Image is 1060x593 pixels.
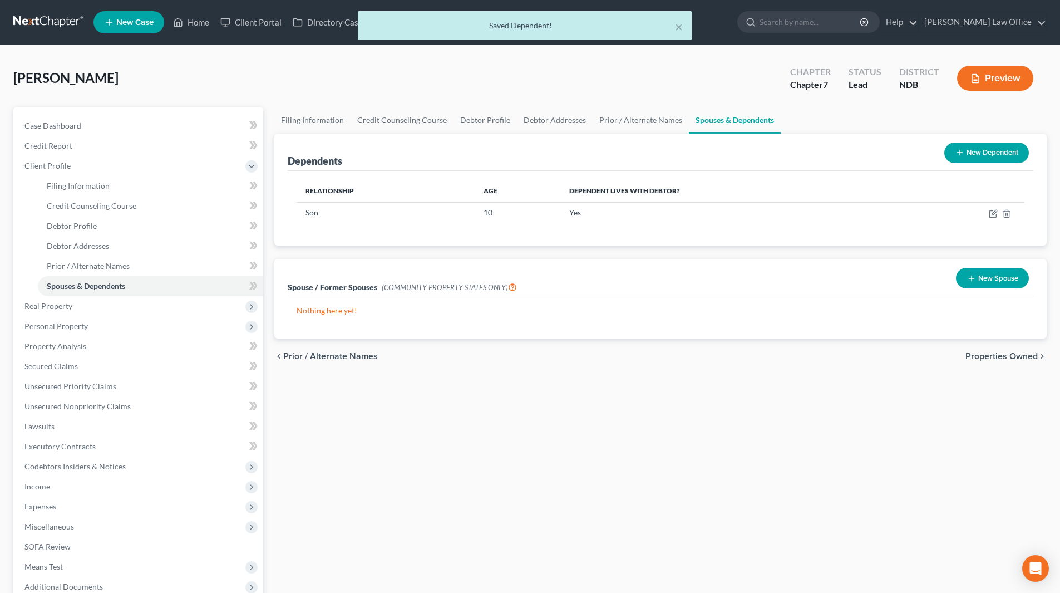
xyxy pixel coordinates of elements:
td: 10 [475,202,560,223]
span: SOFA Review [24,542,71,551]
p: Nothing here yet! [297,305,1024,316]
span: Prior / Alternate Names [47,261,130,271]
span: Spouses & Dependents [47,281,125,291]
div: Dependents [288,154,342,168]
button: New Spouse [956,268,1029,288]
span: Miscellaneous [24,522,74,531]
span: Property Analysis [24,341,86,351]
div: District [899,66,939,79]
span: Expenses [24,502,56,511]
span: Personal Property [24,321,88,331]
a: Prior / Alternate Names [38,256,263,276]
div: Chapter [790,66,831,79]
button: Preview [957,66,1033,91]
a: Debtor Profile [453,107,517,134]
span: Income [24,482,50,491]
a: Executory Contracts [16,437,263,457]
a: Debtor Addresses [517,107,593,134]
span: Properties Owned [965,352,1038,361]
th: Dependent lives with debtor? [560,180,905,202]
span: Executory Contracts [24,442,96,451]
button: Properties Owned chevron_right [965,352,1047,361]
span: Debtor Profile [47,221,97,231]
a: Debtor Profile [38,216,263,236]
span: Codebtors Insiders & Notices [24,462,126,471]
a: Credit Counseling Course [38,196,263,216]
a: SOFA Review [16,537,263,557]
span: Prior / Alternate Names [283,352,378,361]
a: Credit Counseling Course [351,107,453,134]
span: Filing Information [47,181,110,190]
a: Unsecured Nonpriority Claims [16,396,263,416]
div: Status [849,66,881,79]
span: Unsecured Nonpriority Claims [24,401,131,411]
span: Credit Report [24,141,72,150]
span: Real Property [24,301,72,311]
span: (COMMUNITY PROPERTY STATES ONLY) [382,283,517,292]
a: Prior / Alternate Names [593,107,689,134]
span: Secured Claims [24,361,78,371]
a: Secured Claims [16,356,263,376]
span: Credit Counseling Course [47,201,136,210]
i: chevron_right [1038,352,1047,361]
span: Case Dashboard [24,121,81,130]
div: Lead [849,79,881,91]
a: Filing Information [38,176,263,196]
td: Yes [560,202,905,223]
a: Case Dashboard [16,116,263,136]
span: Spouse / Former Spouses [288,282,377,292]
a: Filing Information [274,107,351,134]
i: chevron_left [274,352,283,361]
a: Lawsuits [16,416,263,437]
td: Son [297,202,475,223]
div: NDB [899,79,939,91]
a: Spouses & Dependents [689,107,781,134]
span: Client Profile [24,161,71,170]
a: Credit Report [16,136,263,156]
a: Debtor Addresses [38,236,263,256]
div: Chapter [790,79,831,91]
span: Unsecured Priority Claims [24,381,116,391]
th: Age [475,180,560,202]
a: Unsecured Priority Claims [16,376,263,396]
span: Additional Documents [24,582,103,591]
div: Open Intercom Messenger [1022,555,1049,582]
th: Relationship [297,180,475,202]
span: 7 [823,79,828,90]
button: × [675,20,683,33]
span: [PERSON_NAME] [13,70,119,86]
a: Property Analysis [16,336,263,356]
span: Debtor Addresses [47,241,109,251]
button: New Dependent [944,143,1029,163]
span: Means Test [24,562,63,571]
button: chevron_left Prior / Alternate Names [274,352,378,361]
div: Saved Dependent! [367,20,683,31]
a: Spouses & Dependents [38,276,263,296]
span: Lawsuits [24,422,55,431]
